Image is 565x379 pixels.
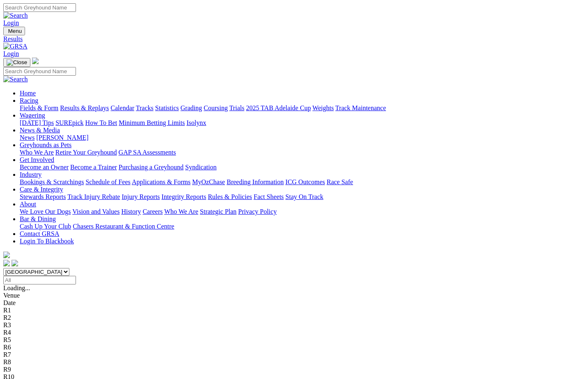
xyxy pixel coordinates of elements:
[119,164,184,171] a: Purchasing a Greyhound
[20,238,74,245] a: Login To Blackbook
[254,193,284,200] a: Fact Sheets
[36,134,88,141] a: [PERSON_NAME]
[7,59,27,66] img: Close
[3,336,562,344] div: R5
[335,104,386,111] a: Track Maintenance
[20,141,71,148] a: Greyhounds as Pets
[70,164,117,171] a: Become a Trainer
[20,149,562,156] div: Greyhounds as Pets
[119,149,176,156] a: GAP SA Assessments
[3,252,10,258] img: logo-grsa-white.png
[3,276,76,284] input: Select date
[20,97,38,104] a: Racing
[20,134,562,141] div: News & Media
[200,208,237,215] a: Strategic Plan
[20,230,59,237] a: Contact GRSA
[3,314,562,321] div: R2
[20,156,54,163] a: Get Involved
[20,178,562,186] div: Industry
[3,12,28,19] img: Search
[121,208,141,215] a: History
[3,351,562,358] div: R7
[3,358,562,366] div: R8
[20,119,54,126] a: [DATE] Tips
[85,178,130,185] a: Schedule of Fees
[55,149,117,156] a: Retire Your Greyhound
[8,28,22,34] span: Menu
[20,178,84,185] a: Bookings & Scratchings
[3,321,562,329] div: R3
[20,215,56,222] a: Bar & Dining
[285,193,323,200] a: Stay On Track
[20,164,69,171] a: Become an Owner
[20,208,71,215] a: We Love Our Dogs
[185,164,216,171] a: Syndication
[20,186,63,193] a: Care & Integrity
[20,193,66,200] a: Stewards Reports
[3,284,30,291] span: Loading...
[20,223,562,230] div: Bar & Dining
[20,104,58,111] a: Fields & Form
[20,171,41,178] a: Industry
[3,43,28,50] img: GRSA
[3,299,562,307] div: Date
[3,58,30,67] button: Toggle navigation
[72,208,119,215] a: Vision and Values
[3,366,562,373] div: R9
[119,119,185,126] a: Minimum Betting Limits
[20,201,36,208] a: About
[3,50,19,57] a: Login
[32,58,39,64] img: logo-grsa-white.png
[3,329,562,336] div: R4
[20,112,45,119] a: Wagering
[20,223,71,230] a: Cash Up Your Club
[20,90,36,97] a: Home
[3,19,19,26] a: Login
[110,104,134,111] a: Calendar
[312,104,334,111] a: Weights
[20,149,54,156] a: Who We Are
[3,344,562,351] div: R6
[20,119,562,127] div: Wagering
[326,178,353,185] a: Race Safe
[229,104,244,111] a: Trials
[20,127,60,134] a: News & Media
[208,193,252,200] a: Rules & Policies
[155,104,179,111] a: Statistics
[136,104,154,111] a: Tracks
[227,178,284,185] a: Breeding Information
[3,27,25,35] button: Toggle navigation
[285,178,325,185] a: ICG Outcomes
[181,104,202,111] a: Grading
[20,164,562,171] div: Get Involved
[192,178,225,185] a: MyOzChase
[3,292,562,299] div: Venue
[142,208,163,215] a: Careers
[85,119,117,126] a: How To Bet
[20,134,34,141] a: News
[164,208,198,215] a: Who We Are
[60,104,109,111] a: Results & Replays
[3,67,76,76] input: Search
[67,193,120,200] a: Track Injury Rebate
[238,208,277,215] a: Privacy Policy
[11,260,18,266] img: twitter.svg
[20,104,562,112] div: Racing
[132,178,191,185] a: Applications & Forms
[3,3,76,12] input: Search
[3,260,10,266] img: facebook.svg
[3,35,562,43] a: Results
[55,119,83,126] a: SUREpick
[161,193,206,200] a: Integrity Reports
[204,104,228,111] a: Coursing
[3,307,562,314] div: R1
[73,223,174,230] a: Chasers Restaurant & Function Centre
[186,119,206,126] a: Isolynx
[122,193,160,200] a: Injury Reports
[3,76,28,83] img: Search
[20,193,562,201] div: Care & Integrity
[20,208,562,215] div: About
[246,104,311,111] a: 2025 TAB Adelaide Cup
